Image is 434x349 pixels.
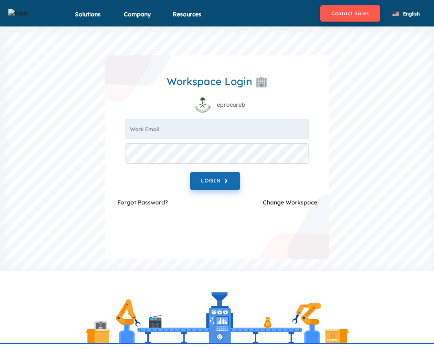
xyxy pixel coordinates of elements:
[117,91,317,119] div: eprocureb
[8,9,27,18] img: logo
[117,199,168,206] a: Forgot Password?
[403,11,420,17] span: English
[83,290,351,343] img: Footer Animation
[117,198,168,207] label: Forgot Password?
[320,5,380,22] button: Contact Sales
[201,176,229,186] span: LOGIN
[126,119,309,139] input: Work Email
[75,10,101,29] div: Solutions
[117,76,317,87] h3: Workspace Login 🏢
[195,97,211,113] img: business Logo
[124,10,151,29] div: Company
[173,10,201,29] div: Resources
[190,172,240,190] button: LOGIN
[263,198,317,207] label: Change Workspace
